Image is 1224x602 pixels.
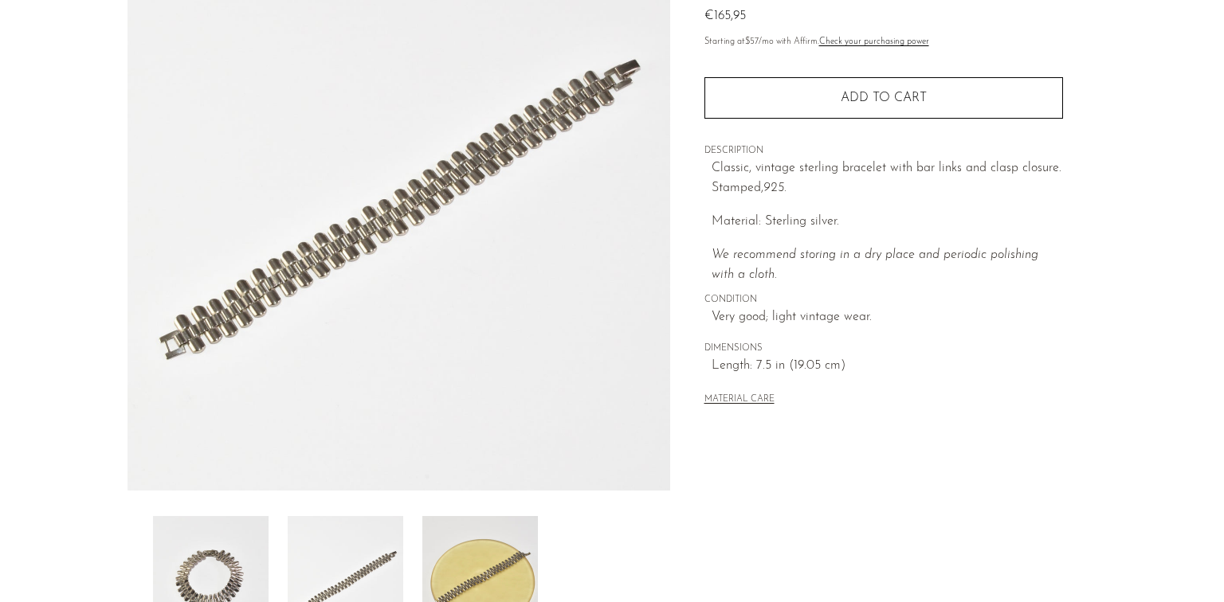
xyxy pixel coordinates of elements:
[704,342,1063,356] span: DIMENSIONS
[704,293,1063,307] span: CONDITION
[704,77,1063,119] button: Add to cart
[712,158,1063,199] p: Classic, vintage sterling bracelet with bar links and clasp closure. Stamped,
[841,91,927,106] span: Add to cart
[704,10,746,22] span: €165,95
[712,248,1038,282] i: We recommend storing in a dry place and periodic polishing with a cloth.
[704,35,1063,49] p: Starting at /mo with Affirm.
[704,394,775,406] button: MATERIAL CARE
[704,144,1063,158] span: DESCRIPTION
[712,356,1063,377] span: Length: 7.5 in (19.05 cm)
[745,37,759,46] span: $57
[819,37,929,46] a: Check your purchasing power - Learn more about Affirm Financing (opens in modal)
[712,212,1063,233] p: Material: Sterling silver.
[712,307,1063,328] span: Very good; light vintage wear.
[763,182,787,194] em: 925.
